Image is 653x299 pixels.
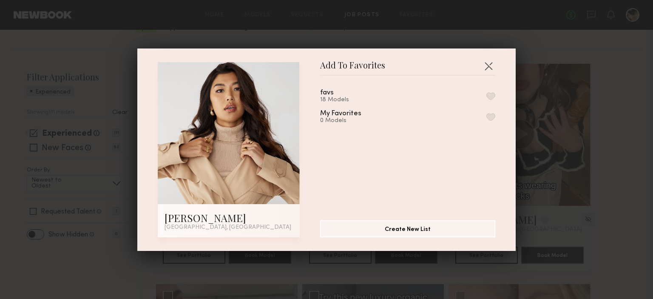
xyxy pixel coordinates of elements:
[320,110,361,117] div: My Favorites
[320,62,385,75] span: Add To Favorites
[320,117,382,124] div: 0 Models
[165,225,293,231] div: [GEOGRAPHIC_DATA], [GEOGRAPHIC_DATA]
[320,220,495,237] button: Create New List
[165,211,293,225] div: [PERSON_NAME]
[320,97,354,103] div: 18 Models
[482,59,495,73] button: Close
[320,89,334,97] div: favs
